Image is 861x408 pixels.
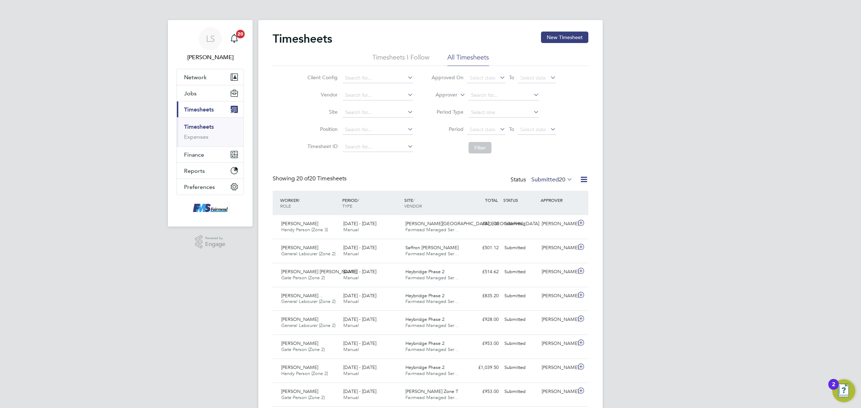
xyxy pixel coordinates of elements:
[405,220,539,227] span: [PERSON_NAME][GEOGRAPHIC_DATA], [GEOGRAPHIC_DATA]
[405,275,459,281] span: Fairmead Managed Ser…
[184,151,204,158] span: Finance
[343,125,413,135] input: Search for...
[177,101,244,117] button: Timesheets
[425,91,457,99] label: Approver
[507,73,516,82] span: To
[206,34,215,43] span: LS
[184,167,205,174] span: Reports
[403,194,465,212] div: SITE
[343,227,359,233] span: Manual
[405,370,459,376] span: Fairmead Managed Ser…
[296,175,347,182] span: 20 Timesheets
[520,126,546,133] span: Select date
[464,290,502,302] div: £835.20
[177,85,244,101] button: Jobs
[281,340,318,346] span: [PERSON_NAME]
[404,203,422,209] span: VENDOR
[342,203,352,209] span: TYPE
[372,53,429,66] li: Timesheets I Follow
[184,184,215,190] span: Preferences
[343,322,359,328] span: Manual
[343,394,359,400] span: Manual
[539,218,576,230] div: [PERSON_NAME]
[405,269,444,275] span: Heybridge Phase 2
[205,241,225,247] span: Engage
[464,362,502,374] div: £1,039.50
[305,109,338,115] label: Site
[464,314,502,326] div: £928.00
[832,379,855,402] button: Open Resource Center, 2 new notifications
[236,30,245,38] span: 20
[343,298,359,304] span: Manual
[191,202,229,214] img: f-mead-logo-retina.png
[343,108,413,118] input: Search for...
[539,242,576,254] div: [PERSON_NAME]
[343,370,359,376] span: Manual
[305,74,338,81] label: Client Config
[177,179,244,195] button: Preferences
[405,245,458,251] span: Saffron [PERSON_NAME]
[273,32,332,46] h2: Timesheets
[832,384,835,394] div: 2
[539,386,576,398] div: [PERSON_NAME]
[469,142,491,153] button: Filter
[431,109,464,115] label: Period Type
[358,197,359,203] span: /
[177,69,244,85] button: Network
[502,362,539,374] div: Submitted
[177,117,244,146] div: Timesheets
[281,346,325,352] span: Gate Person (Zone 2)
[195,235,226,249] a: Powered byEngage
[470,75,495,81] span: Select date
[447,53,489,66] li: All Timesheets
[340,194,403,212] div: PERIOD
[464,242,502,254] div: £501.12
[205,235,225,241] span: Powered by
[507,124,516,134] span: To
[281,298,335,304] span: General Labourer (Zone 2)
[405,322,459,328] span: Fairmead Managed Ser…
[502,218,539,230] div: Submitted
[343,275,359,281] span: Manual
[343,269,376,275] span: [DATE] - [DATE]
[539,194,576,207] div: APPROVER
[227,27,241,50] a: 20
[539,362,576,374] div: [PERSON_NAME]
[281,293,323,299] span: [PERSON_NAME]…
[177,202,244,214] a: Go to home page
[405,227,459,233] span: Fairmead Managed Ser…
[177,27,244,62] a: LS[PERSON_NAME]
[502,242,539,254] div: Submitted
[502,194,539,207] div: STATUS
[278,194,340,212] div: WORKER
[343,364,376,370] span: [DATE] - [DATE]
[541,32,588,43] button: New Timesheet
[281,227,328,233] span: Handy Person (Zone 3)
[559,176,565,183] span: 20
[405,298,459,304] span: Fairmead Managed Ser…
[184,123,214,130] a: Timesheets
[281,388,318,394] span: [PERSON_NAME]
[405,293,444,299] span: Heybridge Phase 2
[502,386,539,398] div: Submitted
[539,290,576,302] div: [PERSON_NAME]
[343,73,413,83] input: Search for...
[485,197,498,203] span: TOTAL
[281,275,325,281] span: Gate Person (Zone 2)
[305,126,338,132] label: Position
[343,293,376,299] span: [DATE] - [DATE]
[539,266,576,278] div: [PERSON_NAME]
[281,370,328,376] span: Handy Person (Zone 2)
[343,245,376,251] span: [DATE] - [DATE]
[184,133,208,140] a: Expenses
[405,388,458,394] span: [PERSON_NAME] Zone T
[305,91,338,98] label: Vendor
[281,269,357,275] span: [PERSON_NAME] [PERSON_NAME]
[281,364,318,370] span: [PERSON_NAME]
[184,106,214,113] span: Timesheets
[305,143,338,150] label: Timesheet ID
[464,266,502,278] div: £514.62
[405,364,444,370] span: Heybridge Phase 2
[177,53,244,62] span: Lawrence Schott
[431,74,464,81] label: Approved On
